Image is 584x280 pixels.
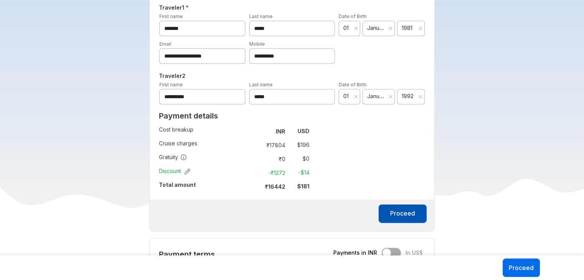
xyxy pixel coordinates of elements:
[418,94,423,99] svg: close
[298,128,309,134] strong: USD
[157,3,427,12] h5: Traveler 1
[339,13,367,19] label: Date of Birth
[159,13,183,19] label: First name
[256,153,288,164] td: ₹ 0
[402,92,415,100] span: 1992
[354,93,358,100] button: Clear
[276,128,285,135] strong: INR
[402,24,415,32] span: 1981
[253,124,256,138] td: :
[253,180,256,193] td: :
[159,167,190,175] span: Discount
[249,41,265,47] label: Mobile
[418,93,423,100] button: Clear
[418,25,423,32] button: Clear
[159,181,196,188] strong: Total amount
[157,71,427,81] h5: Traveler 2
[159,250,309,259] h2: Payment terms
[288,167,309,178] td: -$ 14
[354,25,358,32] button: Clear
[249,82,273,87] label: Last name
[379,204,427,223] button: Proceed
[367,24,385,32] span: January
[253,138,256,152] td: :
[159,41,171,47] label: Email
[405,249,423,257] span: In US$
[418,26,423,31] svg: close
[159,82,183,87] label: First name
[159,124,253,138] td: Cost breakup
[339,82,367,87] label: Date of Birth
[253,152,256,166] td: :
[159,111,309,120] h2: Payment details
[343,24,352,32] span: 01
[388,93,393,100] button: Clear
[354,94,358,99] svg: close
[354,26,358,31] svg: close
[256,167,288,178] td: -₹ 1272
[288,153,309,164] td: $ 0
[159,153,187,161] span: Gratuity
[256,140,288,150] td: ₹ 17804
[265,183,285,190] strong: ₹ 16442
[388,26,393,31] svg: close
[253,166,256,180] td: :
[503,259,540,277] button: Proceed
[249,13,273,19] label: Last name
[388,25,393,32] button: Clear
[388,94,393,99] svg: close
[367,92,385,100] span: January
[288,140,309,150] td: $ 196
[297,183,309,189] strong: $ 181
[159,138,253,152] td: Cruise charges
[343,92,352,100] span: 01
[333,249,377,257] span: Payments in INR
